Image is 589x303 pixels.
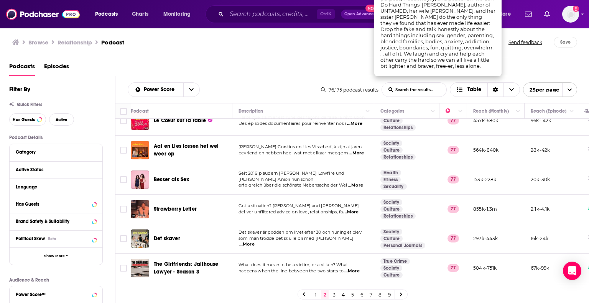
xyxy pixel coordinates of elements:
[380,140,402,146] a: Society
[344,12,376,16] span: Open Advanced
[120,235,127,242] span: Toggle select row
[380,236,403,242] a: Culture
[16,292,90,297] div: Power Score™
[16,201,90,207] div: Has Guests
[9,85,30,93] h2: Filter By
[239,121,346,126] span: Des épisodes documentaires pour réinventer nos r
[380,199,402,205] a: Society
[131,106,149,116] div: Podcast
[48,236,56,241] div: Beta
[120,265,127,272] span: Toggle select row
[131,200,149,218] img: Strawberry Letter
[473,265,497,271] p: 504k-751k
[120,206,127,213] span: Toggle select row
[13,118,35,122] span: Has Guests
[376,290,384,299] a: 8
[58,39,92,46] h1: Relationship
[380,118,403,124] a: Culture
[131,170,149,189] a: Besser als Sex
[49,113,74,126] button: Active
[380,229,402,235] a: Society
[16,289,96,299] button: Power Score™
[120,117,127,124] span: Toggle select row
[44,60,69,76] a: Episodes
[163,9,191,20] span: Monitoring
[385,290,393,299] a: 9
[239,150,348,156] span: bevriend en hebben heel wat met elkaar meegem
[562,6,579,23] img: User Profile
[562,6,579,23] button: Show profile menu
[131,229,149,248] img: Det skaver
[365,5,379,12] span: New
[473,235,498,242] p: 297k-443k
[380,213,416,219] a: Relationships
[473,176,497,183] p: 153k-228k
[131,259,149,277] a: The Girlfriends: Jailhouse Lawyer - Season 3
[448,146,459,154] p: 77
[120,176,127,183] span: Toggle select row
[16,165,96,174] button: Active Status
[563,262,581,280] div: Open Intercom Messenger
[339,290,347,299] a: 4
[154,142,230,158] a: Aaf en Lies lossen het wel weer op
[154,235,180,242] a: Det skaver
[239,236,354,241] span: som man trodde det skulle bli med [PERSON_NAME]
[239,170,344,182] span: Seit 2016 plaudern [PERSON_NAME] Lowfire und [PERSON_NAME] Anioli nun schon
[448,234,459,242] p: 77
[154,235,180,242] span: Det skaver
[330,290,338,299] a: 3
[28,39,48,46] a: Browse
[380,170,401,176] a: Health
[239,182,347,188] span: erfolgreich über die schönste Nebensache der Wel
[127,8,153,20] a: Charts
[380,124,416,131] a: Relationships
[473,117,499,124] p: 457k-680k
[95,9,118,20] span: Podcasts
[562,6,579,23] span: Logged in as jazmincmiller
[154,261,218,275] span: The Girlfriends: Jailhouse Lawyer - Season 3
[131,141,149,159] a: Aaf en Lies lossen het wel weer op
[6,7,80,21] img: Podchaser - Follow, Share and Rate Podcasts
[227,8,317,20] input: Search podcasts, credits, & more...
[9,60,35,76] a: Podcasts
[467,87,481,92] span: Table
[16,184,91,190] div: Language
[239,229,362,235] span: Det skaver är podden om livet efter 30 och hur inget blev
[448,116,459,124] p: 77
[531,176,550,183] p: 20k-30k
[239,262,348,267] span: What does it mean to be a victim, or a villain? What
[531,206,550,212] p: 2.1k-4.1k
[506,37,545,47] button: Send feedback
[380,258,410,264] a: True Crime
[341,10,380,19] button: Open AdvancedNew
[131,111,149,130] a: Le Cœur sur la table
[380,106,404,116] div: Categories
[349,290,356,299] a: 5
[213,5,393,23] div: Search podcasts, credits, & more...
[473,147,499,153] p: 564k-840k
[487,83,503,97] div: Sort Direction
[10,247,102,265] button: Show More
[554,37,577,47] button: Save
[343,209,359,215] span: ...More
[380,183,407,190] a: Sexuality
[380,265,402,271] a: Society
[380,177,401,183] a: Fitness
[9,135,103,140] p: Podcast Details
[317,9,335,19] span: Ctrl K
[16,216,96,226] button: Brand Safety & Suitability
[473,106,509,116] div: Reach (Monthly)
[154,176,189,183] a: Besser als Sex
[450,82,520,97] h2: Choose View
[446,106,456,116] div: Power Score
[183,83,199,97] button: open menu
[9,277,103,283] p: Audience & Reach
[239,203,359,208] span: Got a situation? [PERSON_NAME] and [PERSON_NAME]
[321,87,378,93] div: 76,175 podcast results
[56,118,67,122] span: Active
[120,147,127,154] span: Toggle select row
[531,106,566,116] div: Reach (Episode)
